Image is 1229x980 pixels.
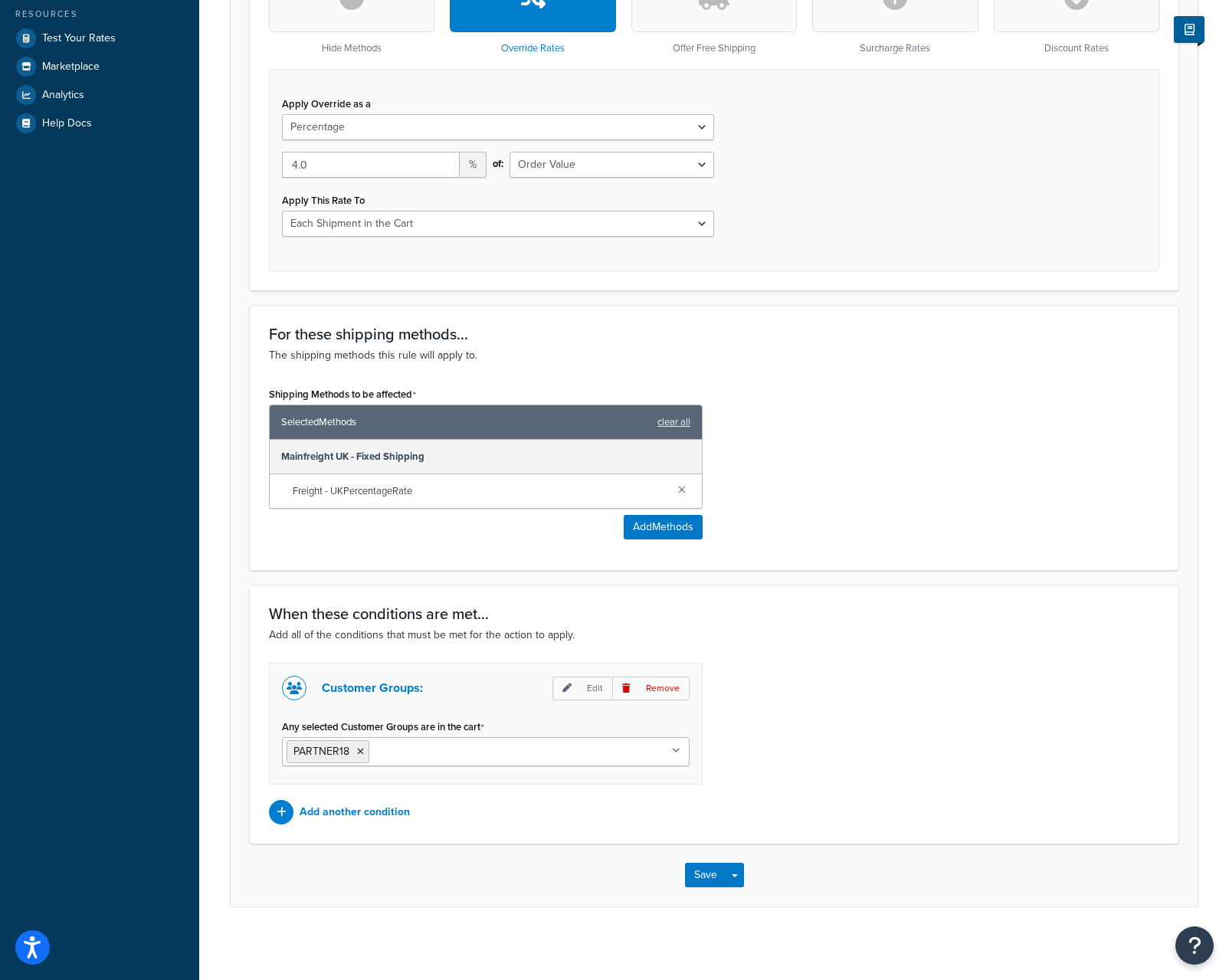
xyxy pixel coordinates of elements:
[11,53,188,80] a: Marketplace
[1175,926,1214,965] button: Open Resource Center
[11,81,188,109] a: Analytics
[270,440,702,474] div: Mainfreight UK - Fixed Shipping
[42,32,116,45] span: Test Your Rates
[11,110,188,137] a: Help Docs
[269,388,416,401] label: Shipping Methods to be affected
[460,152,487,178] span: %
[293,743,349,759] span: PARTNER18
[282,98,371,110] label: Apply Override as a
[281,411,650,433] span: Selected Methods
[269,347,1159,364] p: The shipping methods this rule will apply to.
[1174,16,1204,43] button: Show Help Docs
[269,627,1159,644] p: Add all of the conditions that must be met for the action to apply.
[282,195,365,206] label: Apply This Rate To
[42,117,92,130] span: Help Docs
[612,677,690,700] p: Remove
[269,605,1159,622] h3: When these conditions are met...
[300,801,410,823] p: Add another condition
[269,326,1159,343] h3: For these shipping methods...
[624,515,703,539] button: AddMethods
[42,89,84,102] span: Analytics
[11,25,188,52] a: Test Your Rates
[42,61,100,74] span: Marketplace
[493,153,503,175] span: of:
[322,677,423,699] p: Customer Groups:
[11,8,188,21] div: Resources
[552,677,612,700] p: Edit
[685,863,726,887] button: Save
[657,411,690,433] a: clear all
[293,480,666,502] span: Freight - UKPercentageRate
[282,721,484,733] label: Any selected Customer Groups are in the cart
